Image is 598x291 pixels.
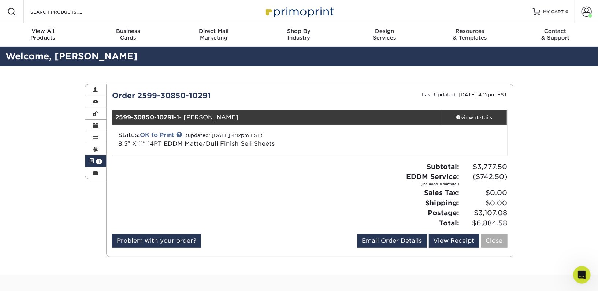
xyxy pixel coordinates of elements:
textarea: Message… [6,220,140,232]
div: Industry [256,28,342,41]
button: Emoji picker [11,235,17,241]
a: view details [441,110,507,125]
a: Resources& Templates [427,23,512,47]
small: Last Updated: [DATE] 4:12pm EST [422,92,508,97]
div: - [PERSON_NAME] [112,110,441,125]
span: Design [342,28,427,34]
a: BusinessCards [85,23,171,47]
div: Should you have any questions, please utilize our chat feature. We look forward to serving you! [12,183,114,204]
strong: Total: [439,219,460,227]
button: go back [5,3,19,17]
button: Upload attachment [35,235,41,241]
div: Order 2599-30850-10291 [107,90,310,101]
button: Home [115,3,129,17]
a: 8.5" X 11" 14PT EDDM Matte/Dull Finish Sell Sheets [118,140,275,147]
a: OK to Print [140,131,174,138]
span: $0.00 [462,198,508,208]
strong: Postage: [428,209,460,217]
span: MY CART [543,9,564,15]
a: View Receipt [429,234,479,248]
img: Primoprint [263,4,336,19]
span: $3,107.08 [462,208,508,218]
div: Cards [85,28,171,41]
div: view details [441,114,507,121]
span: Resources [427,28,512,34]
span: $6,884.58 [462,218,508,228]
div: & Templates [427,28,512,41]
a: Contact& Support [513,23,598,47]
div: Close [129,3,142,16]
a: Close [481,234,508,248]
span: $3,777.50 [462,162,508,172]
a: Direct MailMarketing [171,23,256,47]
b: Past Order Files Will Not Transfer: [14,57,99,71]
a: Problem with your order? [112,234,201,248]
span: 1 [96,159,102,164]
a: 1 [85,155,107,167]
a: Shop ByIndustry [256,23,342,47]
button: Gif picker [23,235,29,241]
img: Profile image for Brent [21,4,33,16]
strong: EDDM Service: [406,172,460,186]
div: Customer Service Hours; 9 am-5 pm EST [12,208,114,222]
div: To ensure a smooth transition, we encourage you to log in to your account and download any files ... [12,104,114,161]
span: 0 [565,9,569,14]
span: ($742.50) [462,172,508,182]
span: Shop By [256,28,342,34]
button: Send a message… [125,232,137,244]
strong: Subtotal: [427,163,460,171]
small: (included in subtotal) [406,182,460,187]
strong: 2599-30850-10291-1 [115,114,179,121]
b: . [93,154,95,160]
span: Business [85,28,171,34]
iframe: Intercom live chat [573,266,591,284]
div: While your order history will remain accessible, artwork files from past orders will not carry ov... [12,57,114,100]
div: & Support [513,28,598,41]
strong: Sales Tax: [424,189,460,197]
a: Email Order Details [357,234,427,248]
div: Services [342,28,427,41]
b: Please note that files cannot be downloaded via a mobile phone. [16,165,110,178]
span: Direct Mail [171,28,256,34]
small: (updated: [DATE] 4:12pm EST) [186,133,263,138]
span: $0.00 [462,188,508,198]
a: DesignServices [342,23,427,47]
div: Marketing [171,28,256,41]
strong: Shipping: [426,199,460,207]
p: A few minutes [62,9,96,16]
button: Start recording [47,235,52,241]
input: SEARCH PRODUCTS..... [30,7,101,16]
img: Profile image for Jenny [41,4,53,16]
img: Profile image for Irene [31,4,43,16]
div: Status: [113,131,375,148]
span: Contact [513,28,598,34]
h1: Primoprint [56,4,87,9]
